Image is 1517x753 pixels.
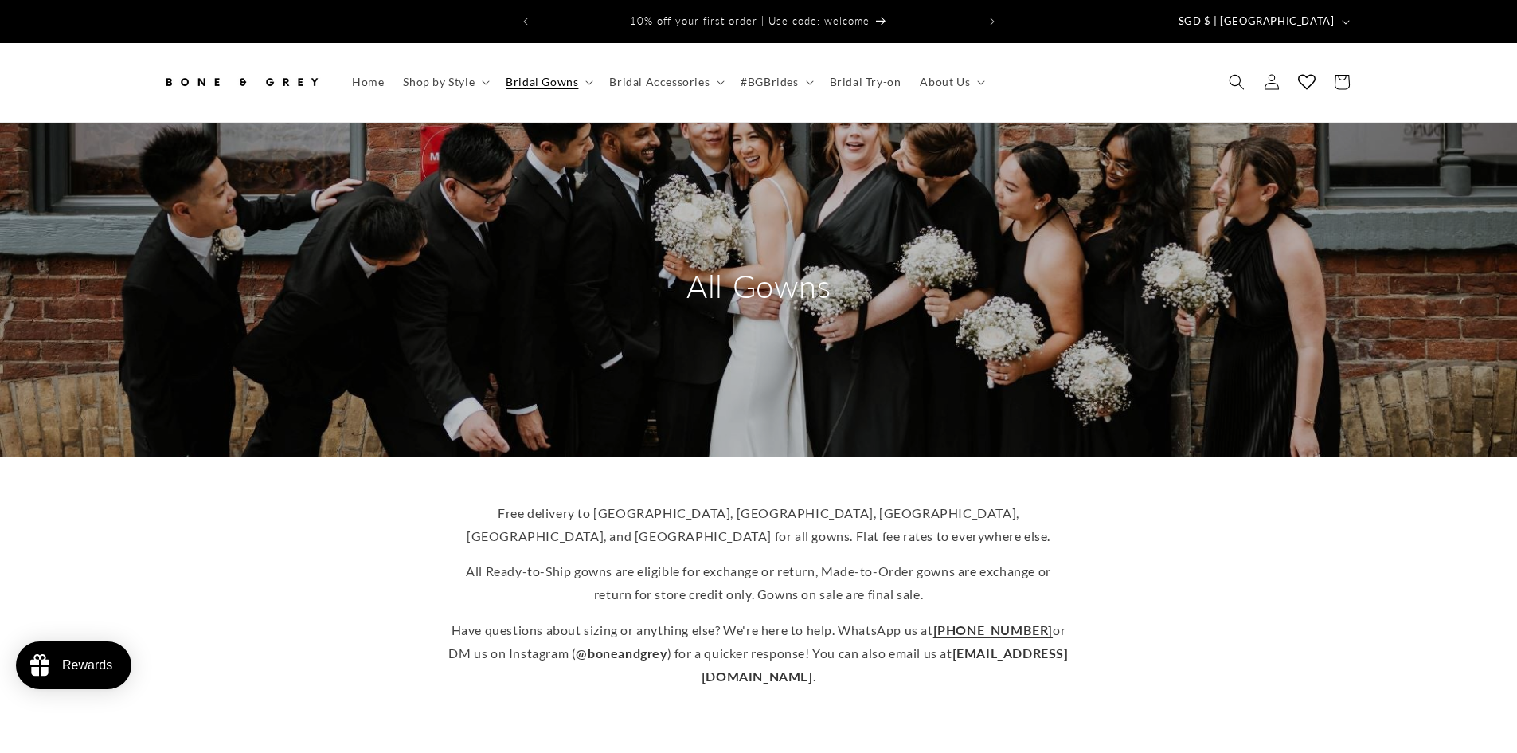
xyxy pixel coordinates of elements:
[630,14,870,27] span: 10% off your first order | Use code: welcome
[62,658,112,673] div: Rewards
[975,6,1010,37] button: Next announcement
[741,75,798,89] span: #BGBrides
[342,65,393,99] a: Home
[506,75,578,89] span: Bridal Gowns
[600,65,731,99] summary: Bridal Accessories
[496,65,600,99] summary: Bridal Gowns
[162,65,321,100] img: Bone and Grey Bridal
[910,65,991,99] summary: About Us
[608,265,910,307] h2: All Gowns
[508,6,543,37] button: Previous announcement
[448,619,1069,688] p: Have questions about sizing or anything else? We're here to help. WhatsApp us at or DM us on Inst...
[448,502,1069,548] p: Free delivery to [GEOGRAPHIC_DATA], [GEOGRAPHIC_DATA], [GEOGRAPHIC_DATA], [GEOGRAPHIC_DATA], and ...
[609,75,710,89] span: Bridal Accessories
[448,560,1069,606] p: All Ready-to-Ship gowns are eligible for exchange or return, Made-to-Order gowns are exchange or ...
[933,622,1053,637] a: [PHONE_NUMBER]
[820,65,911,99] a: Bridal Try-on
[702,645,1069,684] a: [EMAIL_ADDRESS][DOMAIN_NAME]
[576,645,667,661] a: @boneandgrey
[1219,65,1254,100] summary: Search
[352,75,384,89] span: Home
[403,75,475,89] span: Shop by Style
[1169,6,1356,37] button: SGD $ | [GEOGRAPHIC_DATA]
[1179,14,1335,29] span: SGD $ | [GEOGRAPHIC_DATA]
[731,65,819,99] summary: #BGBrides
[830,75,901,89] span: Bridal Try-on
[155,59,326,106] a: Bone and Grey Bridal
[920,75,970,89] span: About Us
[393,65,496,99] summary: Shop by Style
